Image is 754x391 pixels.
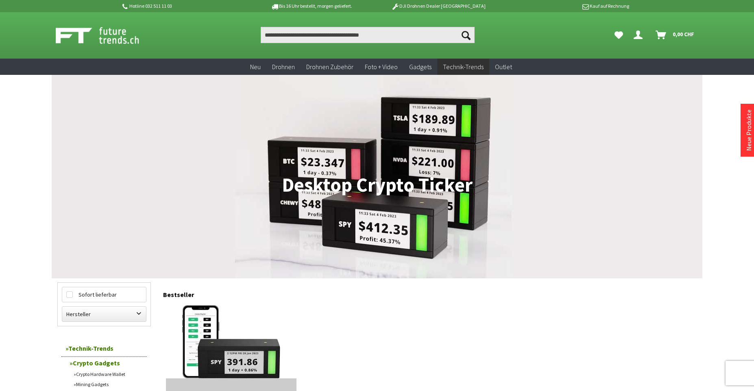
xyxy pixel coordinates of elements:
span: Gadgets [409,63,431,71]
a: Meine Favoriten [610,27,627,43]
h1: Desktop Crypto Ticker [57,175,697,195]
a: Crypto Hardware Wallet [70,369,147,379]
a: Dein Konto [630,27,649,43]
a: Foto + Video [359,59,403,75]
a: Technik-Trends [61,340,147,357]
label: Sofort lieferbar [62,287,146,302]
span: Neu [250,63,261,71]
span: 0,00 CHF [673,28,694,41]
a: Technik-Trends [437,59,489,75]
a: Mining Gadgets [70,379,147,389]
p: DJI Drohnen Dealer [GEOGRAPHIC_DATA] [375,1,502,11]
input: Produkt, Marke, Kategorie, EAN, Artikelnummer… [261,27,475,43]
p: Hotline 032 511 11 03 [121,1,248,11]
p: Kauf auf Rechnung [502,1,629,11]
a: Neu [244,59,266,75]
img: TickrMeter – E-Ink Aktien-Ticker [182,305,280,378]
div: Bestseller [163,282,697,303]
span: Drohnen Zubehör [306,63,353,71]
a: Warenkorb [652,27,698,43]
span: Drohnen [272,63,295,71]
a: Drohnen [266,59,301,75]
span: Outlet [495,63,512,71]
span: Technik-Trends [443,63,484,71]
a: Neue Produkte [745,109,753,151]
label: Hersteller [62,307,146,321]
button: Suchen [458,27,475,43]
p: Bis 16 Uhr bestellt, morgen geliefert. [248,1,375,11]
a: Outlet [489,59,518,75]
span: Foto + Video [365,63,398,71]
img: Shop Futuretrends - zur Startseite wechseln [56,25,157,46]
a: Crypto Gadgets [65,357,147,369]
a: Drohnen Zubehör [301,59,359,75]
a: Gadgets [403,59,437,75]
